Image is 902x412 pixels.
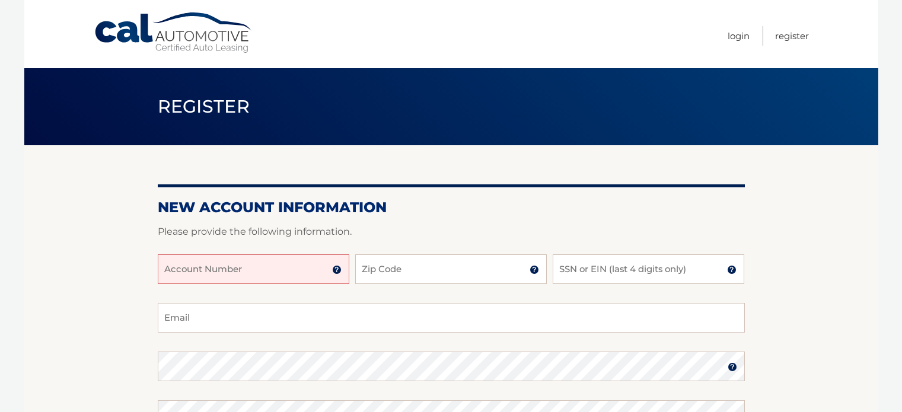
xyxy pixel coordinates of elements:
[355,254,547,284] input: Zip Code
[728,362,737,372] img: tooltip.svg
[727,265,737,274] img: tooltip.svg
[530,265,539,274] img: tooltip.svg
[553,254,744,284] input: SSN or EIN (last 4 digits only)
[94,12,254,54] a: Cal Automotive
[158,303,745,333] input: Email
[728,26,750,46] a: Login
[158,254,349,284] input: Account Number
[158,199,745,216] h2: New Account Information
[158,95,250,117] span: Register
[332,265,342,274] img: tooltip.svg
[775,26,809,46] a: Register
[158,223,745,240] p: Please provide the following information.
